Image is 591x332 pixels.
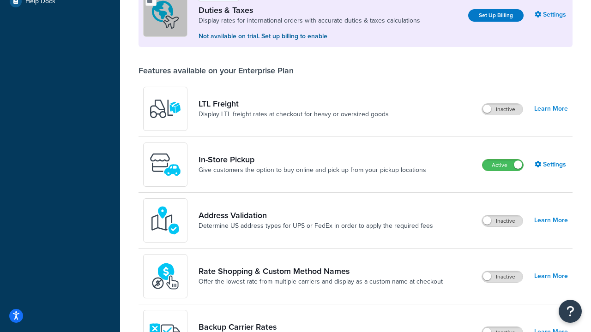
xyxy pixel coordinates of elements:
[199,110,389,119] a: Display LTL freight rates at checkout for heavy or oversized goods
[199,166,426,175] a: Give customers the option to buy online and pick up from your pickup locations
[149,148,181,181] img: wfgcfpwTIucLEAAAAASUVORK5CYII=
[199,5,420,15] a: Duties & Taxes
[559,300,582,323] button: Open Resource Center
[535,158,568,171] a: Settings
[199,16,420,25] a: Display rates for international orders with accurate duties & taxes calculations
[199,266,443,276] a: Rate Shopping & Custom Method Names
[149,260,181,292] img: icon-duo-feat-rate-shopping-ecdd8bed.png
[482,271,523,282] label: Inactive
[482,160,523,171] label: Active
[149,204,181,237] img: kIG8fy0lQAAAABJRU5ErkJggg==
[482,215,523,226] label: Inactive
[468,9,524,22] a: Set Up Billing
[199,210,433,220] a: Address Validation
[199,31,420,41] p: Not available on trial. Set up billing to enable
[149,93,181,125] img: y79ZsPf0fXUFUhFXDzUgf+ktZg5F2+ohG75+v3d2s1D9TjoU8PiyCIluIjV41seZevKCRuEjTPPOKHJsQcmKCXGdfprl3L4q7...
[199,154,426,165] a: In-Store Pickup
[199,221,433,231] a: Determine US address types for UPS or FedEx in order to apply the required fees
[534,102,568,115] a: Learn More
[534,214,568,227] a: Learn More
[534,270,568,283] a: Learn More
[482,104,523,115] label: Inactive
[139,65,294,76] div: Features available on your Enterprise Plan
[199,277,443,286] a: Offer the lowest rate from multiple carriers and display as a custom name at checkout
[535,8,568,21] a: Settings
[199,322,436,332] a: Backup Carrier Rates
[199,99,389,109] a: LTL Freight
